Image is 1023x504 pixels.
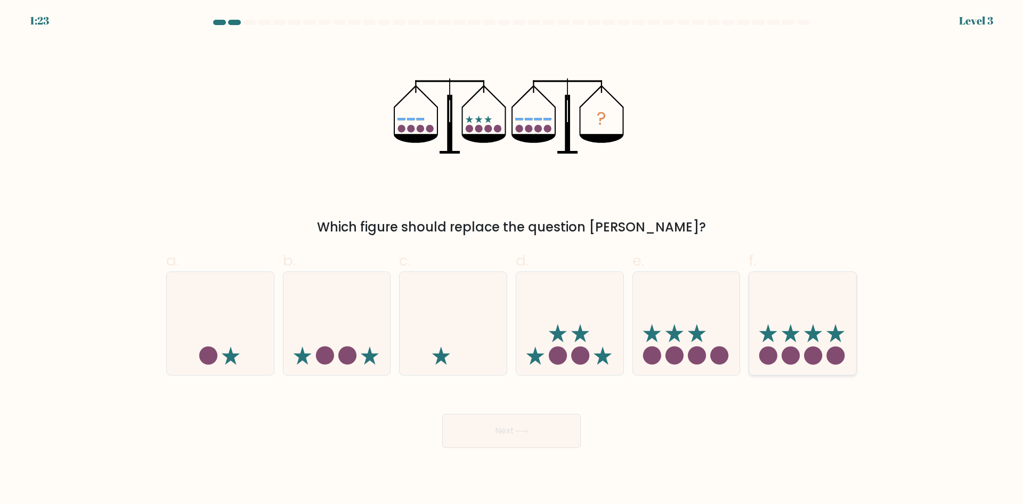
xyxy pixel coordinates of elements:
[173,218,850,237] div: Which figure should replace the question [PERSON_NAME]?
[516,250,529,271] span: d.
[959,13,993,29] div: Level 3
[166,250,179,271] span: a.
[597,106,606,131] tspan: ?
[283,250,296,271] span: b.
[30,13,49,29] div: 1:23
[749,250,756,271] span: f.
[399,250,411,271] span: c.
[442,414,581,448] button: Next
[632,250,644,271] span: e.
